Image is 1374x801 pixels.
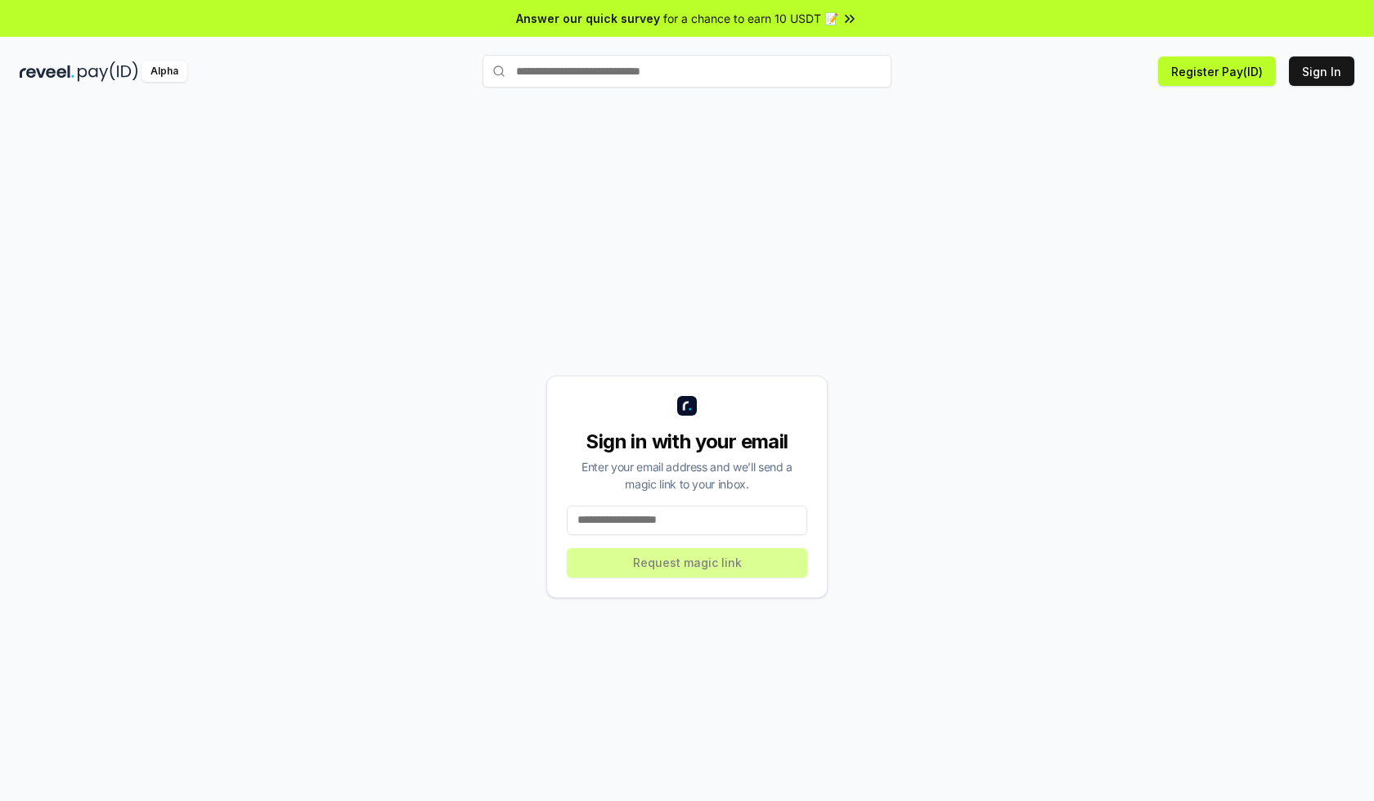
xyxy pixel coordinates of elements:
div: Enter your email address and we’ll send a magic link to your inbox. [567,458,807,493]
span: for a chance to earn 10 USDT 📝 [663,10,838,27]
div: Alpha [141,61,187,82]
span: Answer our quick survey [516,10,660,27]
button: Register Pay(ID) [1158,56,1276,86]
img: reveel_dark [20,61,74,82]
button: Sign In [1289,56,1354,86]
div: Sign in with your email [567,429,807,455]
img: pay_id [78,61,138,82]
img: logo_small [677,396,697,416]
